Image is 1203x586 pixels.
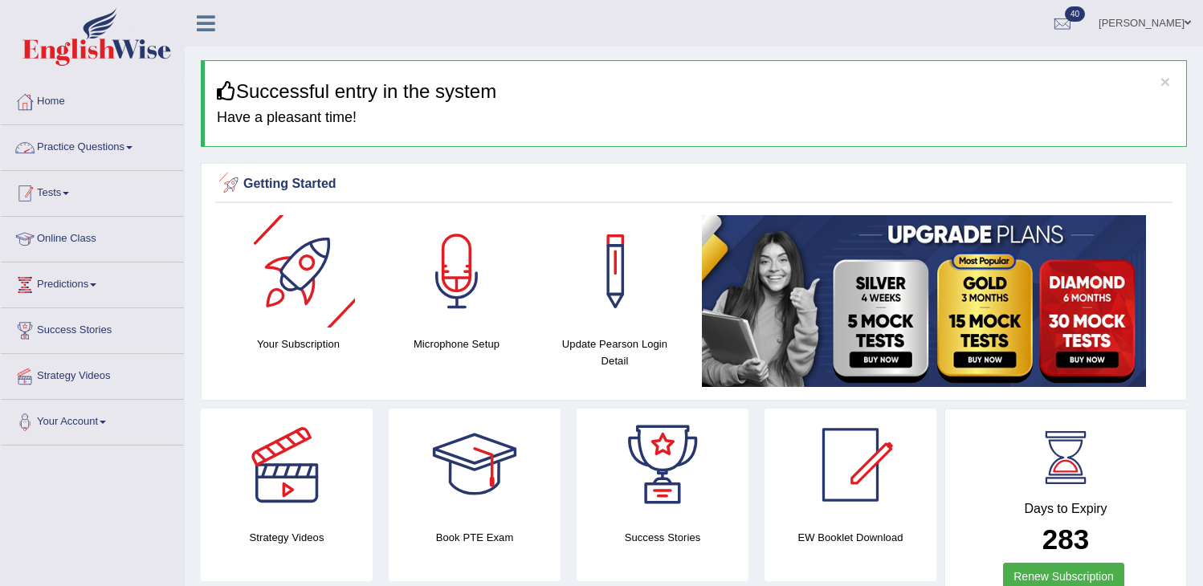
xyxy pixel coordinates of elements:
[219,173,1168,197] div: Getting Started
[217,81,1174,102] h3: Successful entry in the system
[1,400,184,440] a: Your Account
[963,502,1168,516] h4: Days to Expiry
[765,529,936,546] h4: EW Booklet Download
[389,529,561,546] h4: Book PTE Exam
[1042,523,1089,555] b: 283
[1,79,184,120] a: Home
[702,215,1146,387] img: small5.jpg
[577,529,748,546] h4: Success Stories
[544,336,686,369] h4: Update Pearson Login Detail
[1,125,184,165] a: Practice Questions
[201,529,373,546] h4: Strategy Videos
[1,217,184,257] a: Online Class
[385,336,528,352] h4: Microphone Setup
[1,308,184,348] a: Success Stories
[1160,73,1170,90] button: ×
[227,336,369,352] h4: Your Subscription
[1,171,184,211] a: Tests
[217,110,1174,126] h4: Have a pleasant time!
[1065,6,1085,22] span: 40
[1,262,184,303] a: Predictions
[1,354,184,394] a: Strategy Videos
